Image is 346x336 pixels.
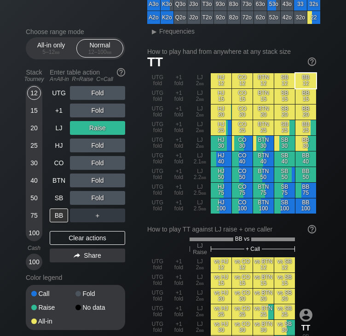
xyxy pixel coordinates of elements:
[26,28,125,35] h2: Choose range mode
[294,11,307,24] div: 32o
[168,136,189,151] div: +1 fold
[295,167,316,182] div: BB 50
[211,273,231,288] div: vs HJ 15
[274,151,295,167] div: SB 40
[147,304,168,319] div: UTG fold
[168,73,189,88] div: +1 fold
[70,121,125,135] div: Raise
[50,65,125,86] div: Enter table action
[253,89,274,104] div: BTN 15
[232,167,253,182] div: CO 50
[31,304,75,311] div: Raise
[246,246,260,252] span: + Call
[211,167,231,182] div: HJ 50
[147,198,168,214] div: UTG fold
[116,67,126,77] img: help.32db89a4.svg
[211,73,231,88] div: HJ 12
[190,167,210,182] div: LJ 2.2
[190,151,210,167] div: LJ 2.1
[168,89,189,104] div: +1 fold
[187,11,200,24] div: J2o
[232,273,253,288] div: vs CO 15
[27,255,41,269] div: 100
[27,226,41,240] div: 100
[274,73,295,88] div: SB 12
[241,11,254,24] div: 72o
[174,11,187,24] div: Q2o
[199,143,204,149] span: bb
[190,198,210,214] div: LJ 2.5
[232,73,253,88] div: CO 12
[190,120,210,135] div: LJ 2
[190,104,210,120] div: LJ 2
[232,320,253,335] div: vs CO 30
[211,151,231,167] div: HJ 40
[27,121,41,135] div: 20
[235,236,249,242] span: BB vs
[274,183,295,198] div: SB 75
[190,89,210,104] div: LJ 2
[253,104,274,120] div: BTN 20
[147,73,168,88] div: UTG fold
[190,183,210,198] div: LJ 2.5
[253,198,274,214] div: BTN 100
[50,174,68,187] div: BTN
[295,120,316,135] div: BB 25
[70,86,125,100] div: Fold
[199,280,204,286] span: bb
[70,156,125,170] div: Fold
[147,289,168,304] div: UTG fold
[232,198,253,214] div: CO 100
[232,136,253,151] div: CO 30
[168,104,189,120] div: +1 fold
[201,11,213,24] div: T2o
[147,89,168,104] div: UTG fold
[274,120,295,135] div: SB 25
[281,11,294,24] div: 42o
[70,139,125,152] div: Fold
[253,183,274,198] div: BTN 75
[199,311,204,318] span: bb
[50,86,68,100] div: UTG
[190,136,210,151] div: LJ 2
[147,136,168,151] div: UTG fold
[147,273,168,288] div: UTG fold
[70,174,125,187] div: Fold
[168,257,189,272] div: +1 fold
[202,190,207,196] span: bb
[274,198,295,214] div: SB 100
[295,151,316,167] div: BB 40
[199,295,204,302] span: bb
[190,320,210,335] div: LJ 2
[50,231,125,245] div: Clear actions
[254,11,267,24] div: 62o
[50,209,68,222] div: BB
[168,151,189,167] div: +1 fold
[147,257,168,272] div: UTG fold
[147,167,168,182] div: UTG fold
[295,183,316,198] div: BB 75
[202,158,207,165] span: bb
[295,198,316,214] div: BB 100
[168,120,189,135] div: +1 fold
[199,264,204,271] span: bb
[253,273,274,288] div: vs BTN 15
[50,249,125,262] div: Share
[211,304,231,319] div: vs HJ 25
[27,156,41,170] div: 30
[22,76,46,82] div: Tourney
[27,209,41,222] div: 75
[295,73,316,88] div: BB 12
[159,28,195,35] span: Frequencies
[274,167,295,182] div: SB 50
[31,290,75,297] div: Call
[232,257,253,272] div: vs CO 12
[253,73,274,88] div: BTN 12
[50,156,68,170] div: CO
[27,86,41,100] div: 12
[300,308,312,321] img: icon-avatar.b40e07d9.svg
[147,55,163,69] span: TT
[81,49,119,55] div: 12 – 100
[27,104,41,117] div: 15
[211,183,231,198] div: HJ 75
